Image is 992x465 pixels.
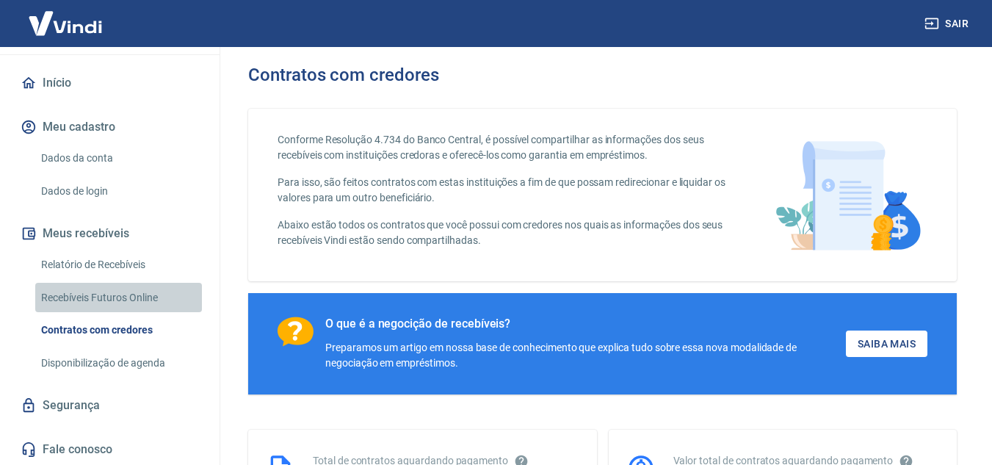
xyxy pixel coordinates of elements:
a: Dados da conta [35,143,202,173]
div: O que é a negocição de recebíveis? [325,317,846,331]
a: Início [18,67,202,99]
h3: Contratos com credores [248,65,439,85]
a: Recebíveis Futuros Online [35,283,202,313]
a: Saiba Mais [846,331,927,358]
a: Contratos com credores [35,315,202,345]
img: Ícone com um ponto de interrogação. [278,317,314,347]
a: Segurança [18,389,202,422]
a: Dados de login [35,176,202,206]
img: Vindi [18,1,113,46]
a: Disponibilização de agenda [35,348,202,378]
p: Abaixo estão todos os contratos que você possui com credores nos quais as informações dos seus re... [278,217,733,248]
a: Relatório de Recebíveis [35,250,202,280]
div: Preparamos um artigo em nossa base de conhecimento que explica tudo sobre essa nova modalidade de... [325,340,846,371]
button: Meu cadastro [18,111,202,143]
img: main-image.9f1869c469d712ad33ce.png [768,132,927,258]
p: Para isso, são feitos contratos com estas instituições a fim de que possam redirecionar e liquida... [278,175,733,206]
button: Meus recebíveis [18,217,202,250]
p: Conforme Resolução 4.734 do Banco Central, é possível compartilhar as informações dos seus recebí... [278,132,733,163]
button: Sair [922,10,974,37]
